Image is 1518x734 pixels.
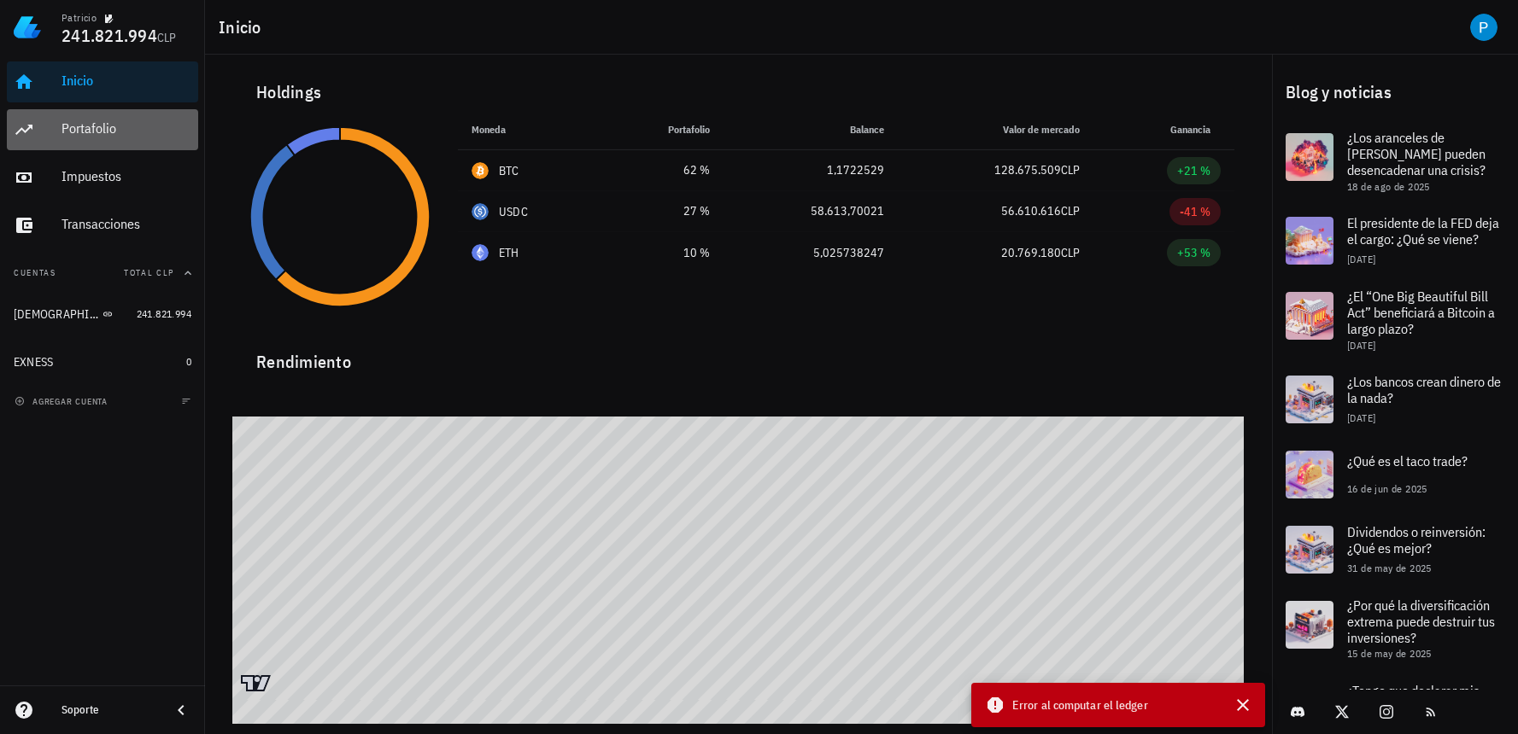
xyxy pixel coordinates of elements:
[1177,244,1210,261] div: +53 %
[1001,245,1061,260] span: 20.769.180
[1061,162,1080,178] span: CLP
[62,703,157,717] div: Soporte
[737,202,885,220] div: 58.613,70021
[1272,278,1518,362] a: ¿El “One Big Beautiful Bill Act” beneficiará a Bitcoin a largo plazo? [DATE]
[1347,411,1375,424] span: [DATE]
[499,244,519,261] div: ETH
[62,24,157,47] span: 241.821.994
[1272,203,1518,278] a: El presidente de la FED deja el cargo: ¿Qué se viene? [DATE]
[898,109,1093,150] th: Valor de mercado
[7,341,198,382] a: EXNESS 0
[7,253,198,294] button: CuentasTotal CLP
[603,109,724,150] th: Portafolio
[1347,647,1432,660] span: 15 de may de 2025
[1347,339,1375,352] span: [DATE]
[1347,452,1468,469] span: ¿Qué es el taco trade?
[7,109,198,150] a: Portafolio
[1272,362,1518,437] a: ¿Los bancos crean dinero de la nada? [DATE]
[1347,180,1430,193] span: 18 de ago de 2025
[62,11,97,25] div: Patricio
[1347,523,1486,556] span: Dividendos o reinversión: ¿Qué es mejor?
[1177,162,1210,179] div: +21 %
[1272,437,1518,512] a: ¿Qué es el taco trade? 16 de jun de 2025
[1272,65,1518,119] div: Blog y noticias
[124,267,174,278] span: Total CLP
[1001,203,1061,218] span: 56.610.616
[62,168,191,184] div: Impuestos
[243,65,1234,119] div: Holdings
[1272,587,1518,671] a: ¿Por qué la diversificación extrema puede destruir tus inversiones? 15 de may de 2025
[18,396,108,407] span: agregar cuenta
[7,205,198,246] a: Transacciones
[137,307,191,320] span: 241.821.994
[617,161,710,179] div: 62 %
[499,203,528,220] div: USDC
[617,244,710,262] div: 10 %
[472,244,489,261] div: ETH-icon
[14,14,41,41] img: LedgiFi
[62,216,191,232] div: Transacciones
[1470,14,1497,41] div: avatar
[1347,597,1495,646] span: ¿Por qué la diversificación extrema puede destruir tus inversiones?
[499,162,519,179] div: BTC
[458,109,603,150] th: Moneda
[737,244,885,262] div: 5,025738247
[7,61,198,102] a: Inicio
[617,202,710,220] div: 27 %
[14,355,54,370] div: EXNESS
[62,120,191,137] div: Portafolio
[1272,512,1518,587] a: Dividendos o reinversión: ¿Qué es mejor? 31 de may de 2025
[1272,119,1518,203] a: ¿Los aranceles de [PERSON_NAME] pueden desencadenar una crisis? 18 de ago de 2025
[10,393,115,410] button: agregar cuenta
[7,157,198,198] a: Impuestos
[1347,214,1499,248] span: El presidente de la FED deja el cargo: ¿Qué se viene?
[1061,245,1080,260] span: CLP
[1012,696,1148,714] span: Error al computar el ledger
[724,109,899,150] th: Balance
[472,203,489,220] div: USDC-icon
[241,675,271,691] a: Charting by TradingView
[1061,203,1080,218] span: CLP
[62,73,191,89] div: Inicio
[1170,123,1221,136] span: Ganancia
[219,14,268,41] h1: Inicio
[472,162,489,179] div: BTC-icon
[1347,129,1486,178] span: ¿Los aranceles de [PERSON_NAME] pueden desencadenar una crisis?
[994,162,1061,178] span: 128.675.509
[1347,482,1427,495] span: 16 de jun de 2025
[1347,562,1432,574] span: 31 de may de 2025
[1347,288,1495,337] span: ¿El “One Big Beautiful Bill Act” beneficiará a Bitcoin a largo plazo?
[186,355,191,368] span: 0
[737,161,885,179] div: 1,1722529
[1347,373,1501,406] span: ¿Los bancos crean dinero de la nada?
[1180,203,1210,220] div: -41 %
[14,307,99,322] div: [DEMOGRAPHIC_DATA]
[157,30,177,45] span: CLP
[7,294,198,335] a: [DEMOGRAPHIC_DATA] 241.821.994
[243,335,1234,376] div: Rendimiento
[1347,253,1375,265] span: [DATE]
